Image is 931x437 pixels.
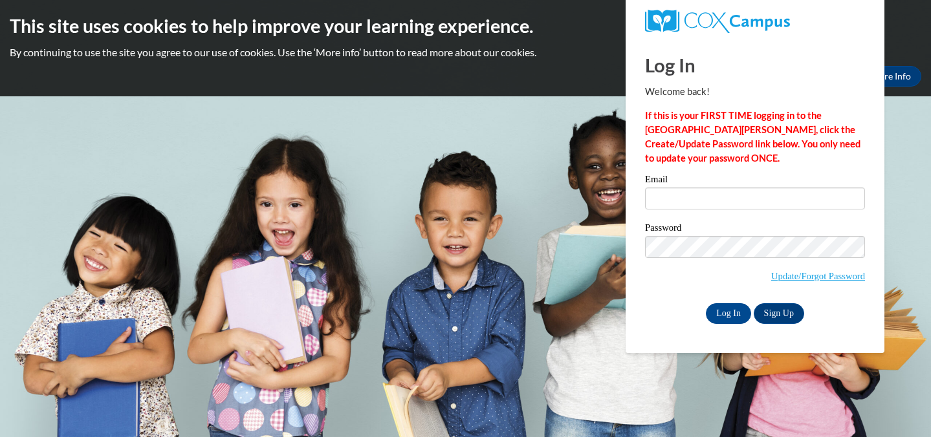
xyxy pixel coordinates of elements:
[860,66,921,87] a: More Info
[771,271,865,281] a: Update/Forgot Password
[706,303,751,324] input: Log In
[645,110,860,164] strong: If this is your FIRST TIME logging in to the [GEOGRAPHIC_DATA][PERSON_NAME], click the Create/Upd...
[10,45,921,59] p: By continuing to use the site you agree to our use of cookies. Use the ‘More info’ button to read...
[754,303,804,324] a: Sign Up
[645,85,865,99] p: Welcome back!
[645,10,865,33] a: COX Campus
[645,175,865,187] label: Email
[645,223,865,236] label: Password
[10,13,921,39] h2: This site uses cookies to help improve your learning experience.
[645,52,865,78] h1: Log In
[645,10,790,33] img: COX Campus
